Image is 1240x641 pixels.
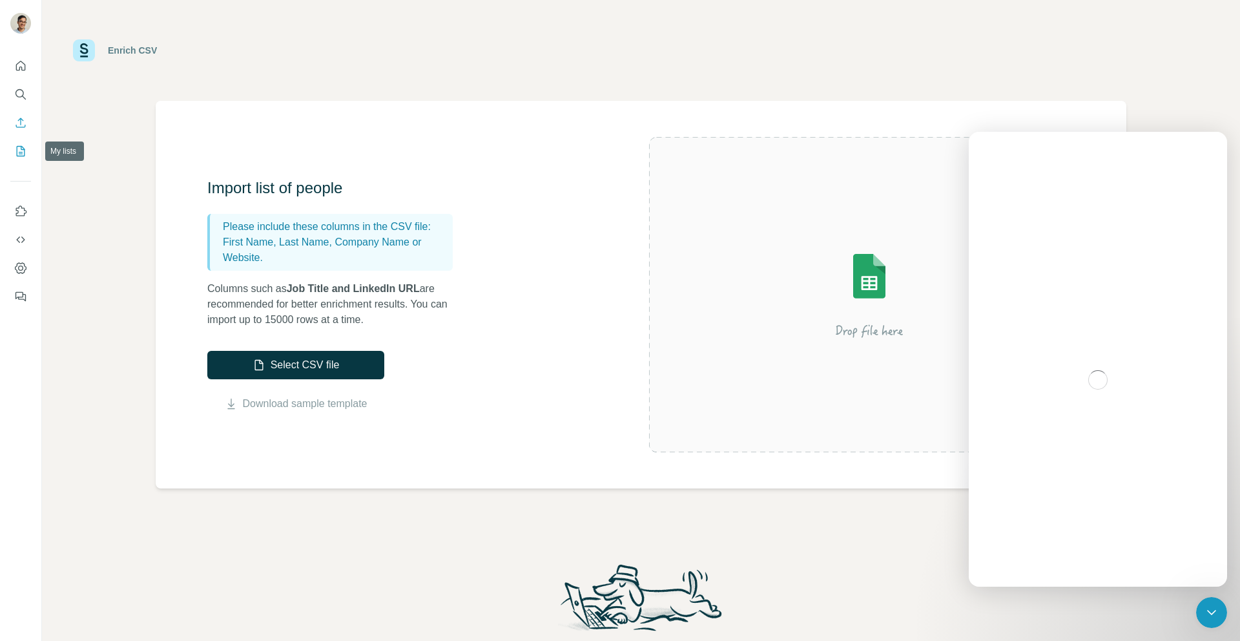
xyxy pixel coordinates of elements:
button: Use Surfe API [10,228,31,251]
button: My lists [10,140,31,163]
span: Job Title and LinkedIn URL [287,283,420,294]
iframe: Intercom live chat [1196,597,1227,628]
h3: Import list of people [207,178,466,198]
p: Columns such as are recommended for better enrichment results. You can import up to 15000 rows at... [207,281,466,328]
button: Feedback [10,285,31,308]
p: First Name, Last Name, Company Name or Website. [223,235,448,266]
button: Select CSV file [207,351,384,379]
iframe: Intercom live chat [969,132,1227,587]
button: Use Surfe on LinkedIn [10,200,31,223]
img: Surfe Illustration - Drop file here or select below [753,217,986,372]
button: Quick start [10,54,31,78]
button: Search [10,83,31,106]
button: Enrich CSV [10,111,31,134]
button: Dashboard [10,257,31,280]
button: Download sample template [207,396,384,412]
a: Download sample template [243,396,367,412]
div: Enrich CSV [108,44,157,57]
p: Please include these columns in the CSV file: [223,219,448,235]
img: Surfe Logo [73,39,95,61]
img: Avatar [10,13,31,34]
